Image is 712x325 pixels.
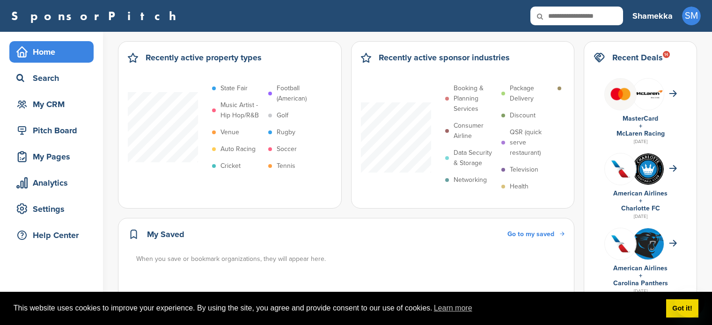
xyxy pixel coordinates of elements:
p: Golf [277,110,288,121]
a: + [639,197,642,205]
h2: Recent Deals [612,51,663,64]
div: Search [14,70,94,87]
img: Q4ahkxz8 400x400 [605,153,636,185]
a: Pitch Board [9,120,94,141]
img: 330px charlotte fc logo.svg [632,153,664,185]
p: Booking & Planning Services [454,83,497,114]
p: Tennis [277,161,295,171]
p: Cricket [220,161,241,171]
span: This website uses cookies to improve your experience. By using the site, you agree and provide co... [14,301,659,315]
img: Mclaren racing logo [632,79,664,110]
div: [DATE] [594,212,687,221]
a: Settings [9,198,94,220]
a: American Airlines [613,264,668,272]
div: [DATE] [594,287,687,296]
div: Help Center [14,227,94,244]
p: Football (American) [277,83,320,104]
p: Networking [454,175,487,185]
a: + [639,272,642,280]
div: Home [14,43,94,60]
p: Music Artist - Hip Hop/R&B [220,100,264,121]
a: Search [9,67,94,89]
p: Health [510,181,528,192]
h2: My Saved [147,228,184,241]
span: SM [682,7,701,25]
a: Analytics [9,172,94,194]
p: Venue [220,127,239,137]
img: Fxfzactq 400x400 [632,228,664,260]
a: Go to my saved [507,229,565,239]
div: Settings [14,201,94,217]
a: Help Center [9,224,94,246]
p: State Fair [220,83,248,94]
p: Television [510,165,538,175]
a: Home [9,41,94,63]
a: My Pages [9,146,94,167]
a: learn more about cookies [433,301,474,315]
h3: Shamekka [632,9,673,22]
div: My CRM [14,96,94,113]
h2: Recently active property types [146,51,262,64]
a: My CRM [9,94,94,115]
p: QSR (quick serve restaurant) [510,127,553,158]
a: Carolina Panthers [613,279,668,287]
a: MasterCard [623,115,658,123]
h2: Recently active sponsor industries [379,51,510,64]
a: dismiss cookie message [666,299,698,318]
a: SponsorPitch [11,10,182,22]
p: Discount [510,110,536,121]
p: Rugby [277,127,295,137]
div: Analytics [14,174,94,191]
a: + [639,122,642,130]
p: Consumer Airline [454,121,497,141]
p: Data Security & Storage [454,148,497,168]
iframe: Button to launch messaging window [675,288,705,318]
p: Auto Racing [220,144,256,154]
div: [DATE] [594,137,687,146]
a: McLaren Racing [617,130,665,137]
p: Package Delivery [510,83,553,104]
p: Soccer [277,144,297,154]
div: Pitch Board [14,122,94,139]
span: Go to my saved [507,230,554,238]
img: Mastercard logo [605,79,636,110]
div: 14 [663,51,670,58]
a: American Airlines [613,189,668,197]
a: Charlotte FC [621,204,660,212]
img: Q4ahkxz8 400x400 [605,228,636,260]
div: My Pages [14,148,94,165]
a: Shamekka [632,6,673,26]
div: When you save or bookmark organizations, they will appear here. [136,254,565,264]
